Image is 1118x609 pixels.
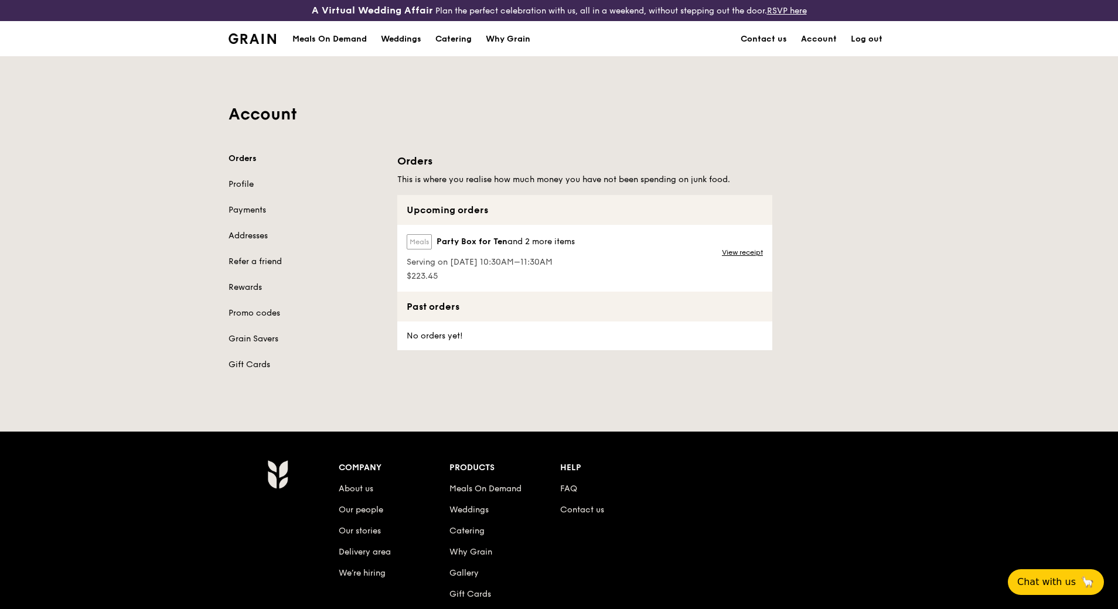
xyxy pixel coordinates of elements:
div: Catering [435,22,472,57]
span: $223.45 [407,271,575,282]
a: Our stories [339,526,381,536]
h1: Orders [397,153,772,169]
a: Rewards [229,282,383,293]
a: Contact us [734,22,794,57]
div: Past orders [397,292,772,321]
a: View receipt [722,248,763,257]
a: Profile [229,179,383,190]
a: Meals On Demand [449,484,521,494]
a: Payments [229,204,383,216]
img: Grain [267,460,288,489]
a: Weddings [449,505,489,515]
span: Serving on [DATE] 10:30AM–11:30AM [407,256,575,268]
h3: A Virtual Wedding Affair [312,5,433,16]
a: Catering [428,22,479,57]
h5: This is where you realise how much money you have not been spending on junk food. [397,174,772,186]
a: Why Grain [449,547,492,557]
a: Gallery [449,568,479,578]
a: Contact us [560,505,604,515]
span: 🦙 [1080,575,1095,589]
div: Weddings [381,22,421,57]
div: No orders yet! [397,321,470,350]
a: Weddings [374,22,428,57]
a: Addresses [229,230,383,242]
a: Our people [339,505,383,515]
span: Chat with us [1017,575,1076,589]
a: Gift Cards [449,589,491,599]
a: Grain Savers [229,333,383,345]
a: Why Grain [479,22,537,57]
span: Party Box for Ten [437,236,507,248]
a: Log out [844,22,889,57]
div: Meals On Demand [292,22,367,57]
a: RSVP here [767,6,807,16]
button: Chat with us🦙 [1008,569,1104,595]
a: GrainGrain [229,20,276,56]
a: About us [339,484,373,494]
a: Delivery area [339,547,391,557]
label: Meals [407,234,432,249]
a: FAQ [560,484,577,494]
div: Upcoming orders [397,195,772,225]
a: Account [794,22,844,57]
a: Gift Cards [229,359,383,371]
div: Products [449,460,560,476]
a: Orders [229,153,383,165]
a: Promo codes [229,307,383,319]
a: We’re hiring [339,568,386,578]
a: Catering [449,526,485,536]
div: Plan the perfect celebration with us, all in a weekend, without stepping out the door. [221,5,897,16]
img: Grain [229,33,276,44]
h1: Account [229,104,889,125]
a: Refer a friend [229,256,383,268]
div: Why Grain [486,22,530,57]
div: Company [339,460,449,476]
span: and 2 more items [507,237,575,247]
div: Help [560,460,671,476]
